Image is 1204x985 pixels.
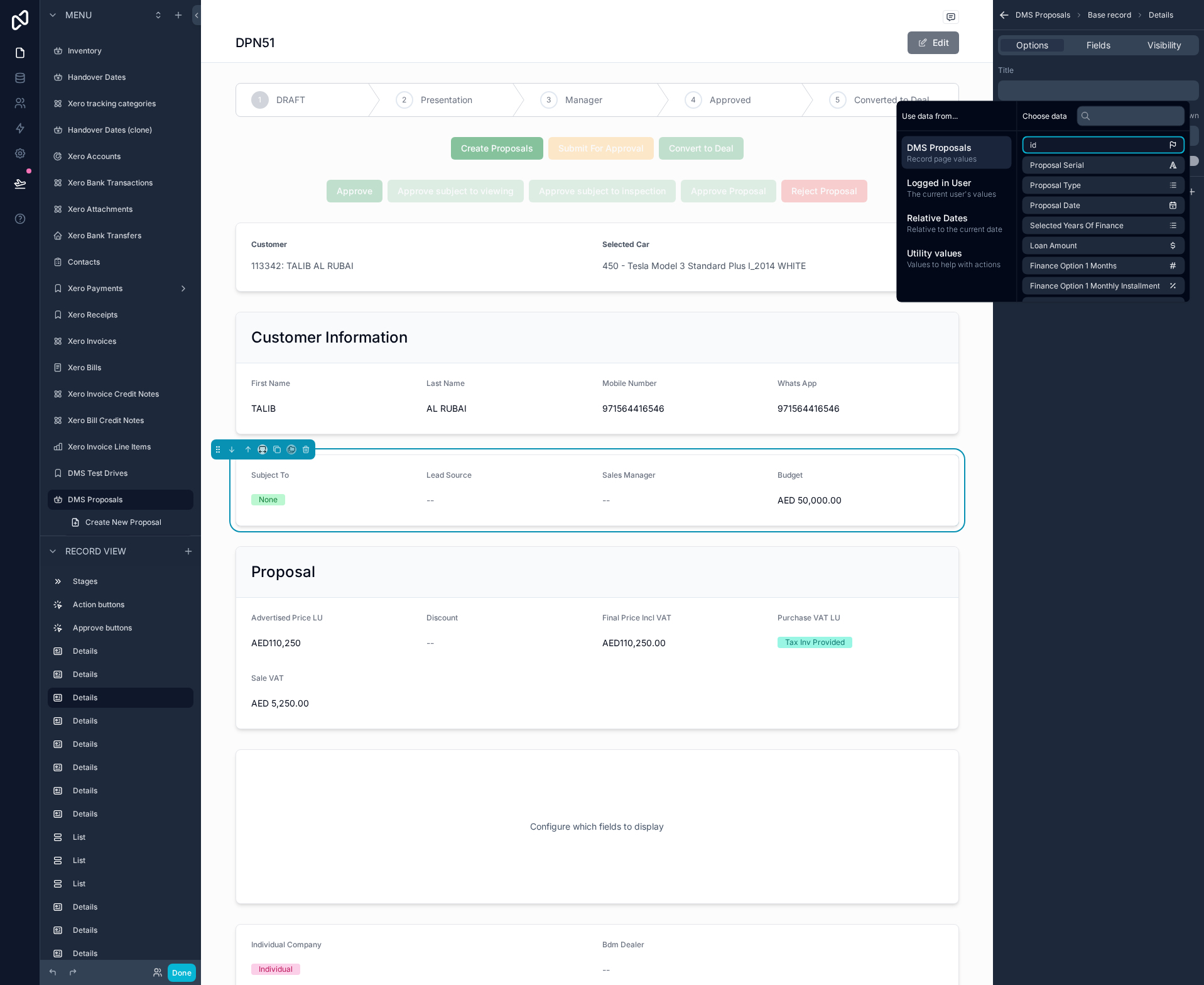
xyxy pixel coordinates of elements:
[902,111,958,121] span: Use data from...
[73,762,188,773] label: Details
[68,231,191,241] label: Xero Bank Transfers
[73,786,188,796] label: Details
[1147,39,1181,52] span: Visibility
[907,177,1007,189] span: Logged in User
[68,310,191,320] label: Xero Receipts
[73,716,188,726] label: Details
[73,600,188,610] label: Action buttons
[1016,10,1070,20] span: DMS Proposals
[73,693,183,703] label: Details
[907,212,1007,224] span: Relative Dates
[48,278,193,299] a: Xero Payments
[236,34,274,52] h1: DPN51
[907,247,1007,260] span: Utility values
[48,226,193,246] a: Xero Bank Transfers
[426,470,472,480] span: Lead Source
[48,41,193,61] a: Inventory
[602,494,610,507] span: --
[907,260,1007,270] span: Values to help with actions
[1087,39,1110,52] span: Fields
[998,80,1199,101] div: scrollable content
[602,470,656,480] span: Sales Manager
[68,415,191,426] label: Xero Bill Credit Notes
[65,9,92,21] span: Menu
[73,576,188,586] label: Stages
[63,535,193,555] a: Base record
[998,65,1014,75] label: Title
[48,331,193,351] a: Xero Invoices
[907,224,1007,234] span: Relative to the current date
[48,384,193,404] a: Xero Invoice Credit Notes
[68,125,191,135] label: Handover Dates (clone)
[73,925,188,935] label: Details
[73,856,188,866] label: List
[48,67,193,87] a: Handover Dates
[68,204,191,214] label: Xero Attachments
[73,809,188,819] label: Details
[48,410,193,431] a: Xero Bill Credit Notes
[68,99,191,109] label: Xero tracking categories
[68,389,191,399] label: Xero Invoice Credit Notes
[778,494,943,507] span: AED 50,000.00
[48,94,193,114] a: Xero tracking categories
[907,189,1007,199] span: The current user's values
[68,151,191,162] label: Xero Accounts
[907,154,1007,164] span: Record page values
[48,437,193,457] a: Xero Invoice Line Items
[40,566,201,960] div: scrollable content
[73,832,188,842] label: List
[68,442,191,452] label: Xero Invoice Line Items
[68,336,191,346] label: Xero Invoices
[48,463,193,483] a: DMS Test Drives
[48,358,193,378] a: Xero Bills
[68,283,173,294] label: Xero Payments
[778,470,803,480] span: Budget
[68,363,191,373] label: Xero Bills
[68,257,191,267] label: Contacts
[73,739,188,749] label: Details
[73,623,188,633] label: Approve buttons
[73,646,188,656] label: Details
[1088,10,1131,20] span: Base record
[48,120,193,140] a: Handover Dates (clone)
[65,545,126,558] span: Record view
[48,490,193,510] a: DMS Proposals
[85,517,161,527] span: Create New Proposal
[73,902,188,912] label: Details
[908,31,959,54] button: Edit
[68,72,191,82] label: Handover Dates
[73,879,188,889] label: List
[1022,111,1067,121] span: Choose data
[63,512,193,532] a: Create New Proposal
[73,949,188,959] label: Details
[897,131,1017,280] div: scrollable content
[259,494,278,505] div: None
[68,178,191,188] label: Xero Bank Transactions
[168,964,196,982] button: Done
[426,494,434,507] span: --
[1016,39,1048,52] span: Options
[907,141,1007,154] span: DMS Proposals
[1149,10,1173,20] span: Details
[48,146,193,167] a: Xero Accounts
[48,199,193,219] a: Xero Attachments
[48,252,193,272] a: Contacts
[251,470,289,480] span: Subject To
[73,669,188,680] label: Details
[48,305,193,325] a: Xero Receipts
[68,46,191,56] label: Inventory
[68,495,186,505] label: DMS Proposals
[48,173,193,193] a: Xero Bank Transactions
[68,468,191,478] label: DMS Test Drives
